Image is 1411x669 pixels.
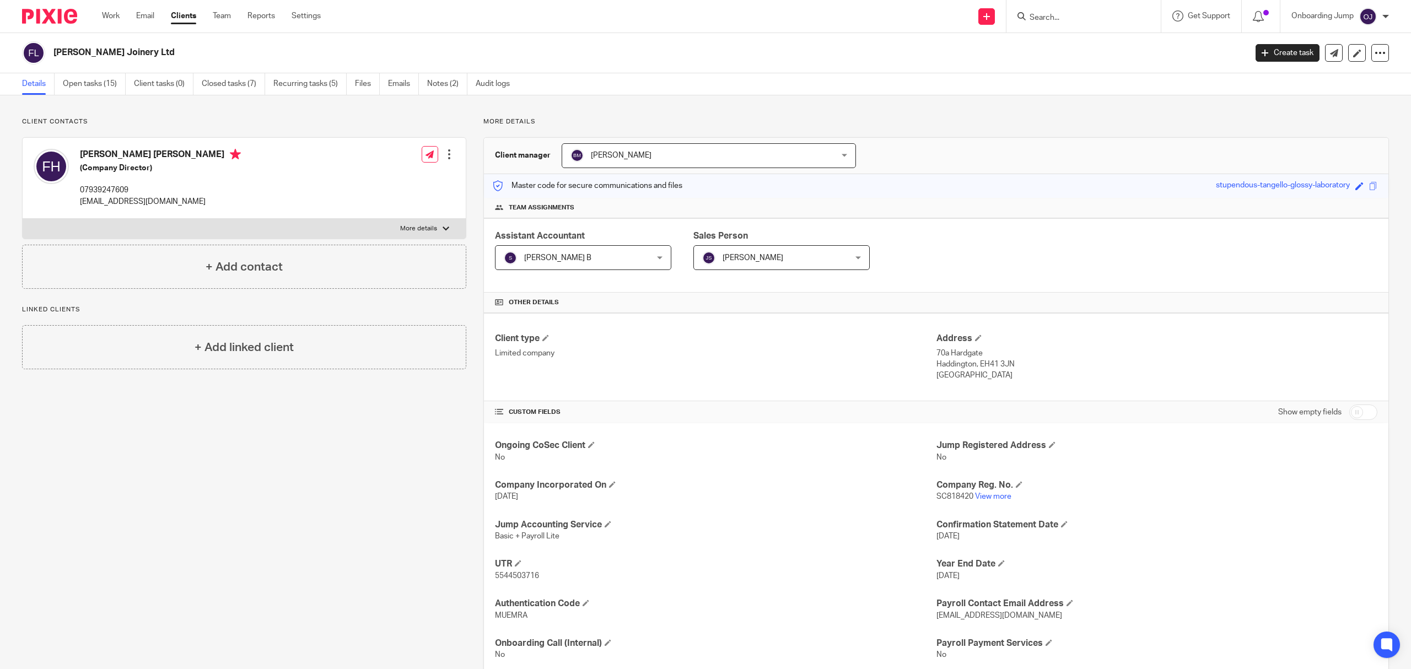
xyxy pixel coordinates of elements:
[63,73,126,95] a: Open tasks (15)
[195,339,294,356] h4: + Add linked client
[591,152,651,159] span: [PERSON_NAME]
[22,73,55,95] a: Details
[213,10,231,21] a: Team
[206,258,283,276] h4: + Add contact
[22,117,466,126] p: Client contacts
[936,348,1377,359] p: 70a Hardgate
[388,73,419,95] a: Emails
[53,47,1002,58] h2: [PERSON_NAME] Joinery Ltd
[102,10,120,21] a: Work
[936,370,1377,381] p: [GEOGRAPHIC_DATA]
[495,454,505,461] span: No
[22,41,45,64] img: svg%3E
[80,149,241,163] h4: [PERSON_NAME] [PERSON_NAME]
[495,532,559,540] span: Basic + Payroll Lite
[1359,8,1377,25] img: svg%3E
[495,638,936,649] h4: Onboarding Call (Internal)
[273,73,347,95] a: Recurring tasks (5)
[492,180,682,191] p: Master code for secure communications and files
[693,231,748,240] span: Sales Person
[1291,10,1354,21] p: Onboarding Jump
[400,224,437,233] p: More details
[483,117,1389,126] p: More details
[495,231,585,240] span: Assistant Accountant
[936,359,1377,370] p: Haddington, EH41 3JN
[1028,13,1128,23] input: Search
[495,348,936,359] p: Limited company
[202,73,265,95] a: Closed tasks (7)
[134,73,193,95] a: Client tasks (0)
[509,203,574,212] span: Team assignments
[1256,44,1320,62] a: Create task
[495,612,527,619] span: MUEMRA
[427,73,467,95] a: Notes (2)
[22,9,77,24] img: Pixie
[936,333,1377,344] h4: Address
[495,479,936,491] h4: Company Incorporated On
[171,10,196,21] a: Clients
[495,558,936,570] h4: UTR
[936,532,960,540] span: [DATE]
[292,10,321,21] a: Settings
[975,493,1011,500] a: View more
[476,73,518,95] a: Audit logs
[936,440,1377,451] h4: Jump Registered Address
[136,10,154,21] a: Email
[524,254,591,262] span: [PERSON_NAME] B
[495,333,936,344] h4: Client type
[230,149,241,160] i: Primary
[34,149,69,184] img: svg%3E
[495,150,551,161] h3: Client manager
[495,519,936,531] h4: Jump Accounting Service
[495,408,936,417] h4: CUSTOM FIELDS
[702,251,715,265] img: svg%3E
[936,493,973,500] span: SC818420
[495,493,518,500] span: [DATE]
[504,251,517,265] img: svg%3E
[509,298,559,307] span: Other details
[936,479,1377,491] h4: Company Reg. No.
[80,196,241,207] p: [EMAIL_ADDRESS][DOMAIN_NAME]
[936,612,1062,619] span: [EMAIL_ADDRESS][DOMAIN_NAME]
[22,305,466,314] p: Linked clients
[936,651,946,659] span: No
[247,10,275,21] a: Reports
[936,572,960,580] span: [DATE]
[570,149,584,162] img: svg%3E
[936,519,1377,531] h4: Confirmation Statement Date
[495,440,936,451] h4: Ongoing CoSec Client
[1216,180,1350,192] div: stupendous-tangello-glossy-laboratory
[495,651,505,659] span: No
[495,572,539,580] span: 5544503716
[355,73,380,95] a: Files
[495,598,936,609] h4: Authentication Code
[936,558,1377,570] h4: Year End Date
[723,254,783,262] span: [PERSON_NAME]
[936,638,1377,649] h4: Payroll Payment Services
[80,185,241,196] p: 07939247609
[936,454,946,461] span: No
[80,163,241,174] h5: (Company Director)
[936,598,1377,609] h4: Payroll Contact Email Address
[1188,12,1230,20] span: Get Support
[1278,407,1342,418] label: Show empty fields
